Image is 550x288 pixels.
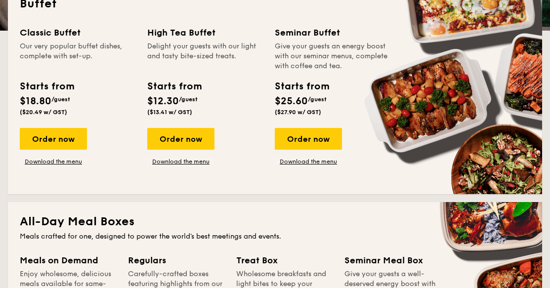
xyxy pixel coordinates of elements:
[275,109,321,116] span: ($27.90 w/ GST)
[147,79,201,94] div: Starts from
[20,26,135,40] div: Classic Buffet
[236,253,333,267] div: Treat Box
[275,95,308,107] span: $25.60
[20,214,530,230] h2: All-Day Meal Boxes
[20,158,87,165] a: Download the menu
[275,41,390,71] div: Give your guests an energy boost with our seminar menus, complete with coffee and tea.
[147,41,263,71] div: Delight your guests with our light and tasty bite-sized treats.
[20,232,530,242] div: Meals crafted for one, designed to power the world's best meetings and events.
[275,128,342,150] div: Order now
[20,41,135,71] div: Our very popular buffet dishes, complete with set-up.
[179,96,198,103] span: /guest
[275,158,342,165] a: Download the menu
[20,95,51,107] span: $18.80
[20,109,67,116] span: ($20.49 w/ GST)
[20,253,116,267] div: Meals on Demand
[20,128,87,150] div: Order now
[147,26,263,40] div: High Tea Buffet
[20,79,74,94] div: Starts from
[147,109,192,116] span: ($13.41 w/ GST)
[147,158,214,165] a: Download the menu
[147,95,179,107] span: $12.30
[344,253,441,267] div: Seminar Meal Box
[275,26,390,40] div: Seminar Buffet
[51,96,70,103] span: /guest
[275,79,329,94] div: Starts from
[128,253,224,267] div: Regulars
[147,128,214,150] div: Order now
[308,96,327,103] span: /guest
